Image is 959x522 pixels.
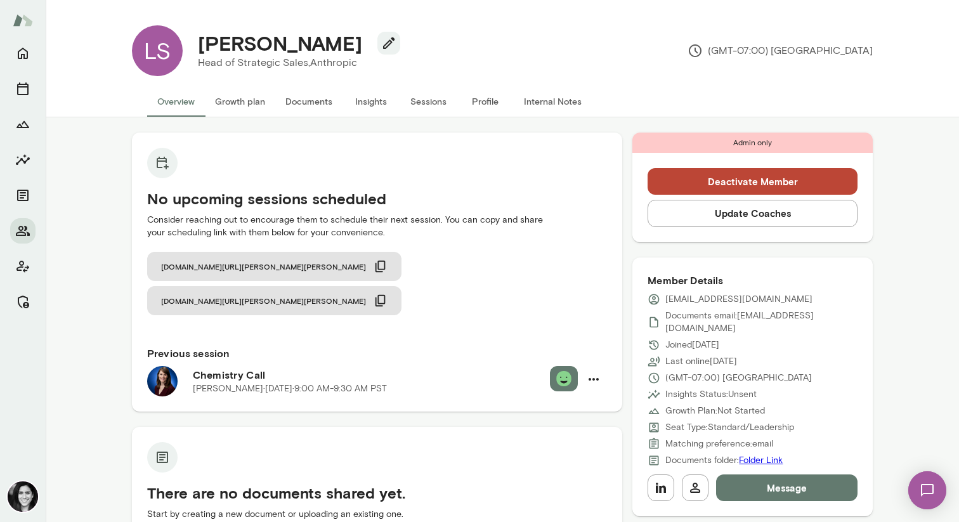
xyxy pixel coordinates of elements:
button: Members [10,218,36,244]
p: Start by creating a new document or uploading an existing one. [147,508,607,521]
button: Growth plan [205,86,275,117]
div: LS [132,25,183,76]
button: Profile [457,86,514,117]
button: Documents [275,86,342,117]
p: Consider reaching out to encourage them to schedule their next session. You can copy and share yo... [147,214,607,239]
span: [DOMAIN_NAME][URL][PERSON_NAME][PERSON_NAME] [161,261,366,271]
p: Insights Status: Unsent [665,388,757,401]
p: Growth Plan: Not Started [665,405,765,417]
button: Insights [10,147,36,173]
button: Overview [147,86,205,117]
p: Documents folder: [665,454,783,467]
button: [DOMAIN_NAME][URL][PERSON_NAME][PERSON_NAME] [147,252,401,281]
p: Seat Type: Standard/Leadership [665,421,794,434]
img: feedback [556,371,571,386]
button: Insights [342,86,400,117]
span: [DOMAIN_NAME][URL][PERSON_NAME][PERSON_NAME] [161,296,366,306]
button: Growth Plan [10,112,36,137]
p: Last online [DATE] [665,355,737,368]
button: Manage [10,289,36,315]
button: Update Coaches [648,200,858,226]
img: Jamie Albers [8,481,38,512]
p: Joined [DATE] [665,339,719,351]
button: Message [716,474,858,501]
a: Folder Link [739,455,783,466]
h5: No upcoming sessions scheduled [147,188,607,209]
p: Documents email: [EMAIL_ADDRESS][DOMAIN_NAME] [665,310,858,335]
h6: Chemistry Call [193,367,550,382]
button: [DOMAIN_NAME][URL][PERSON_NAME][PERSON_NAME] [147,286,401,315]
button: Sessions [400,86,457,117]
p: [EMAIL_ADDRESS][DOMAIN_NAME] [665,293,812,306]
p: [PERSON_NAME] · [DATE] · 9:00 AM-9:30 AM PST [193,382,387,395]
button: Deactivate Member [648,168,858,195]
h5: There are no documents shared yet. [147,483,607,503]
p: Matching preference: email [665,438,773,450]
button: Client app [10,254,36,279]
button: Home [10,41,36,66]
h6: Previous session [147,346,607,361]
p: (GMT-07:00) [GEOGRAPHIC_DATA] [665,372,812,384]
p: Head of Strategic Sales, Anthropic [198,55,390,70]
img: Mento [13,8,33,32]
h4: [PERSON_NAME] [198,31,362,55]
button: Documents [10,183,36,208]
h6: Member Details [648,273,858,288]
div: Admin only [632,133,873,153]
p: (GMT-07:00) [GEOGRAPHIC_DATA] [688,43,873,58]
button: Sessions [10,76,36,101]
button: Internal Notes [514,86,592,117]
